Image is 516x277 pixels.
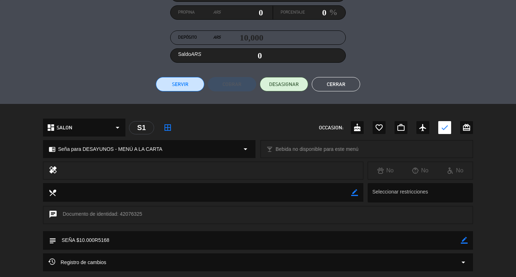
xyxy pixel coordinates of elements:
[319,124,343,132] span: OCCASION:
[266,146,273,153] i: local_bar
[57,124,72,132] span: SALON
[221,7,263,18] input: 0
[156,77,204,91] button: Servir
[49,166,57,176] i: healing
[49,210,57,220] i: chat
[403,166,438,175] div: No
[241,145,250,153] i: arrow_drop_down
[208,77,256,91] button: Cobrar
[368,166,403,175] div: No
[58,145,162,153] span: Seña para DESAYUNOS - MENÚ A LA CARTA
[47,123,55,132] i: dashboard
[163,123,172,132] i: border_all
[43,206,473,224] div: Documento de identidad: 42076325
[462,123,471,132] i: card_giftcard
[260,77,308,91] button: DESASIGNAR
[113,123,122,132] i: arrow_drop_down
[397,123,405,132] i: work_outline
[213,34,221,41] em: ARS
[48,237,56,244] i: subject
[48,188,56,196] i: local_dining
[49,146,56,153] i: chrome_reader_mode
[178,50,201,58] label: Saldo
[312,77,360,91] button: Cerrar
[419,123,427,132] i: airplanemode_active
[48,258,106,267] span: Registro de cambios
[276,145,358,153] span: Bebida no disponible para este menú
[178,9,221,16] label: Propina
[191,51,201,57] em: ARS
[305,7,326,18] input: 0
[326,5,338,19] em: %
[213,9,221,16] em: ARS
[375,123,383,132] i: favorite_border
[178,34,221,41] label: Depósito
[440,123,449,132] i: check
[129,121,154,134] div: S1
[353,123,362,132] i: cake
[459,258,468,267] i: arrow_drop_down
[438,166,473,175] div: No
[461,237,468,244] i: border_color
[269,81,299,88] span: DESASIGNAR
[351,189,358,196] i: border_color
[281,9,305,16] label: Porcentaje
